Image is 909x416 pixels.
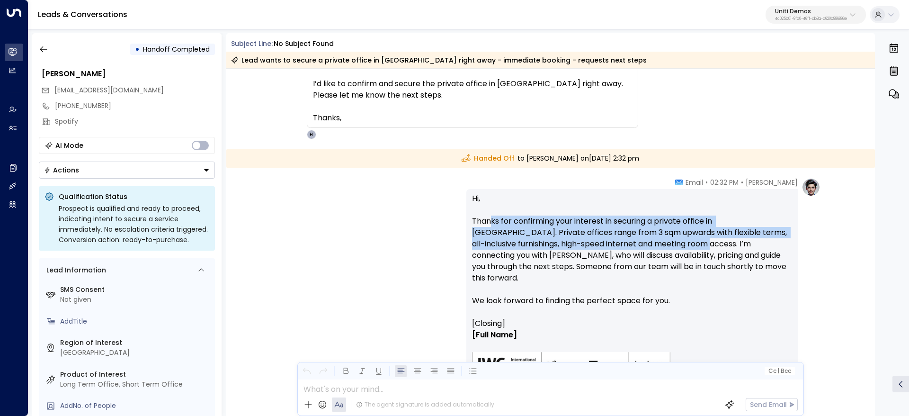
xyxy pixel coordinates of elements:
div: Lead Information [43,265,106,275]
span: 02:32 PM [710,178,739,187]
div: Lead wants to secure a private office in [GEOGRAPHIC_DATA] right away - immediate booking - reque... [231,55,647,65]
div: AddTitle [60,317,211,326]
div: Not given [60,295,211,305]
button: Undo [301,365,312,377]
span: Cc Bcc [768,368,791,374]
div: [GEOGRAPHIC_DATA] [60,348,211,358]
div: H [307,130,316,139]
img: profile-logo.png [802,178,820,197]
span: [EMAIL_ADDRESS][DOMAIN_NAME] [54,85,164,95]
a: Leads & Conversations [38,9,127,20]
span: • [741,178,743,187]
span: [Closing] [472,318,505,329]
span: Handoff Completed [143,45,210,54]
div: The agent signature is added automatically [356,400,494,409]
div: Signature [472,318,792,388]
div: No subject found [274,39,334,49]
div: AddNo. of People [60,401,211,411]
p: Qualification Status [59,192,209,201]
span: [PERSON_NAME] [746,178,798,187]
span: Hi, I’d like to confirm and secure the private office in [GEOGRAPHIC_DATA] right away. Please let... [313,55,632,124]
img: AIorK4zU2Kz5WUNqa9ifSKC9jFH1hjwenjvh85X70KBOPduETvkeZu4OqG8oPuqbwvp3xfXcMQJCRtwYb-SG [472,352,671,376]
label: SMS Consent [60,285,211,295]
p: Uniti Demos [775,9,847,14]
div: • [135,41,140,58]
div: AI Mode [55,141,83,150]
div: Actions [44,166,79,174]
button: Cc|Bcc [764,367,794,376]
div: [PERSON_NAME] [42,68,215,80]
div: Prospect is qualified and ready to proceed, indicating intent to secure a service immediately. No... [59,203,209,245]
label: Region of Interest [60,338,211,348]
button: Actions [39,162,215,179]
button: Redo [317,365,329,377]
span: [Full Name] [472,329,517,341]
span: Email [686,178,703,187]
span: valentinacolugnatti@gmail.com [54,85,164,95]
button: Uniti Demos4c025b01-9fa0-46ff-ab3a-a620b886896e [766,6,866,24]
span: Subject Line: [231,39,273,48]
div: Button group with a nested menu [39,162,215,179]
p: 4c025b01-9fa0-46ff-ab3a-a620b886896e [775,17,847,21]
span: | [777,368,779,374]
div: [PHONE_NUMBER] [55,101,215,111]
span: • [705,178,708,187]
div: to [PERSON_NAME] on [DATE] 2:32 pm [226,149,875,168]
div: Long Term Office, Short Term Office [60,380,211,389]
p: Hi, Thanks for confirming your interest in securing a private office in [GEOGRAPHIC_DATA]. Privat... [472,193,792,318]
label: Product of Interest [60,370,211,380]
span: Handed Off [462,154,515,163]
div: Spotify [55,117,215,127]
